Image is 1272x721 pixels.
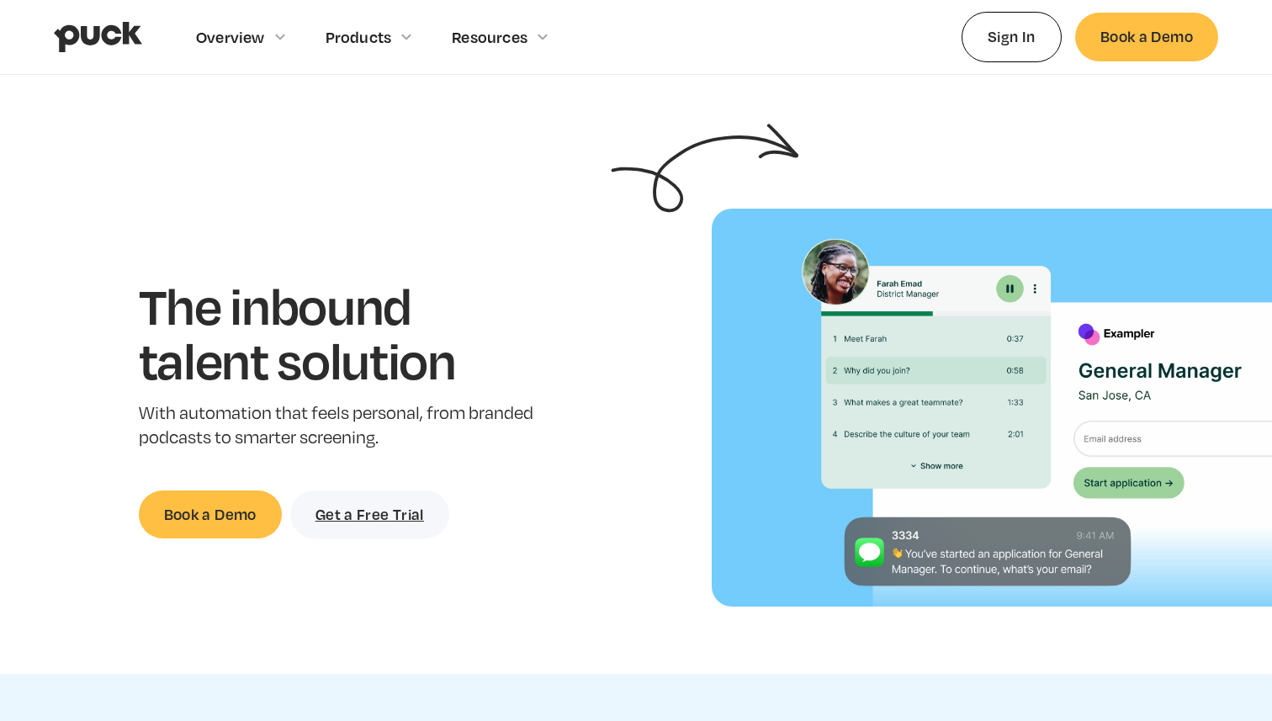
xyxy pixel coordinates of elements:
[196,28,265,46] div: Overview
[290,490,449,538] a: Get a Free Trial
[326,28,392,46] div: Products
[452,28,527,46] div: Resources
[1075,13,1218,61] a: Book a Demo
[139,490,282,538] a: Book a Demo
[139,278,538,388] h1: The inbound talent solution
[139,401,538,450] p: With automation that feels personal, from branded podcasts to smarter screening.
[962,12,1062,61] a: Sign In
